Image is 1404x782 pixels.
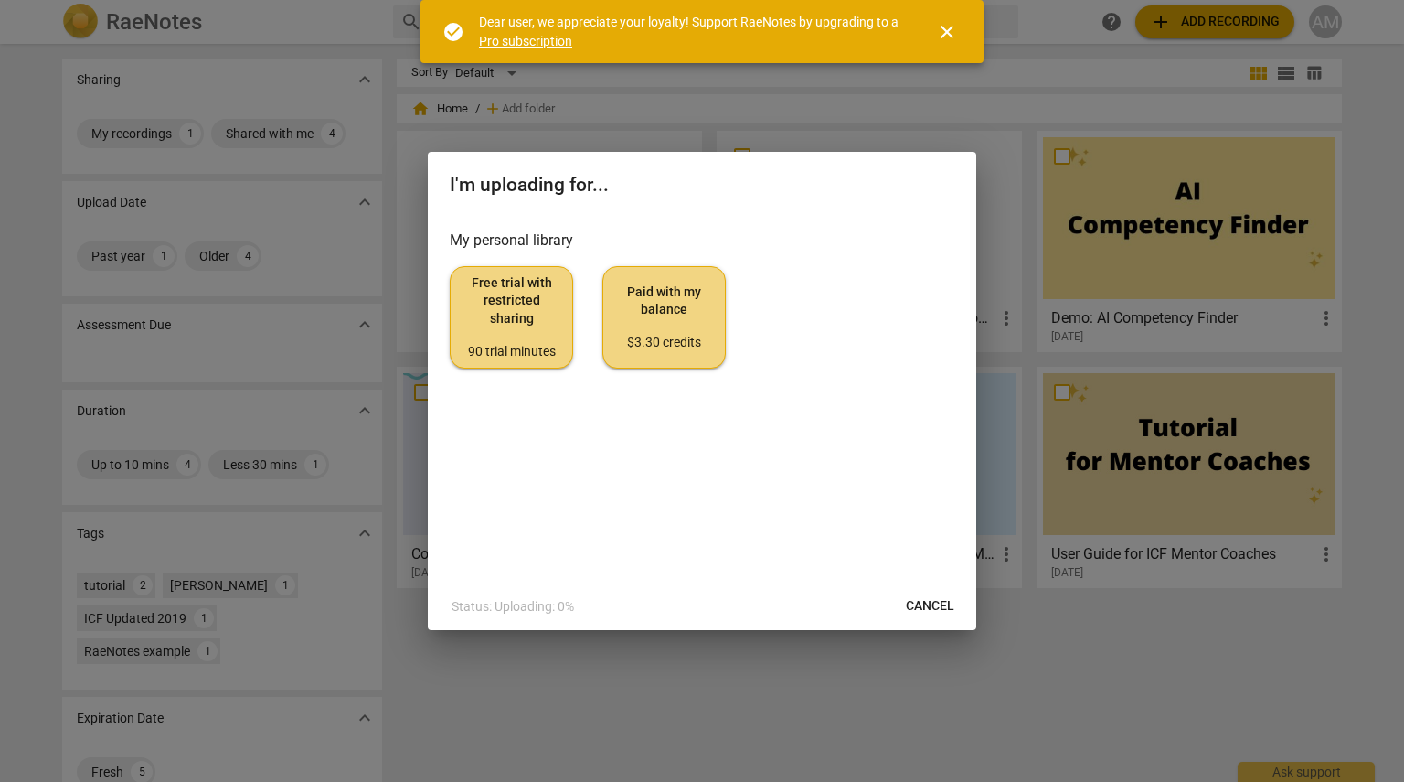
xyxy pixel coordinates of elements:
a: Pro subscription [479,34,572,48]
div: 90 trial minutes [465,343,558,361]
span: close [936,21,958,43]
div: $3.30 credits [618,334,710,352]
span: Cancel [906,597,954,616]
h3: My personal library [450,230,954,252]
h2: I'm uploading for... [450,174,954,197]
span: check_circle [442,21,464,43]
p: Status: Uploading: 0% [452,597,574,616]
span: Free trial with restricted sharing [465,274,558,360]
div: Dear user, we appreciate your loyalty! Support RaeNotes by upgrading to a [479,13,903,50]
button: Close [925,10,969,54]
span: Paid with my balance [618,284,710,352]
